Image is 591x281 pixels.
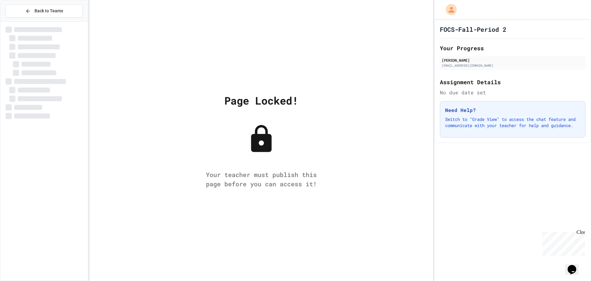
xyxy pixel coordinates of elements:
[440,25,506,34] h1: FOCS-Fall-Period 2
[440,89,585,96] div: No due date set
[2,2,42,39] div: Chat with us now!Close
[34,8,63,14] span: Back to Teams
[224,93,298,108] div: Page Locked!
[440,78,585,86] h2: Assignment Details
[445,106,580,114] h3: Need Help?
[6,4,83,18] button: Back to Teams
[540,229,585,256] iframe: chat widget
[200,170,323,188] div: Your teacher must publish this page before you can access it!
[445,116,580,129] p: Switch to "Grade View" to access the chat feature and communicate with your teacher for help and ...
[440,44,585,52] h2: Your Progress
[439,2,458,17] div: My Account
[565,256,585,275] iframe: chat widget
[442,57,584,63] div: [PERSON_NAME]
[442,63,584,68] div: [EMAIL_ADDRESS][DOMAIN_NAME]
